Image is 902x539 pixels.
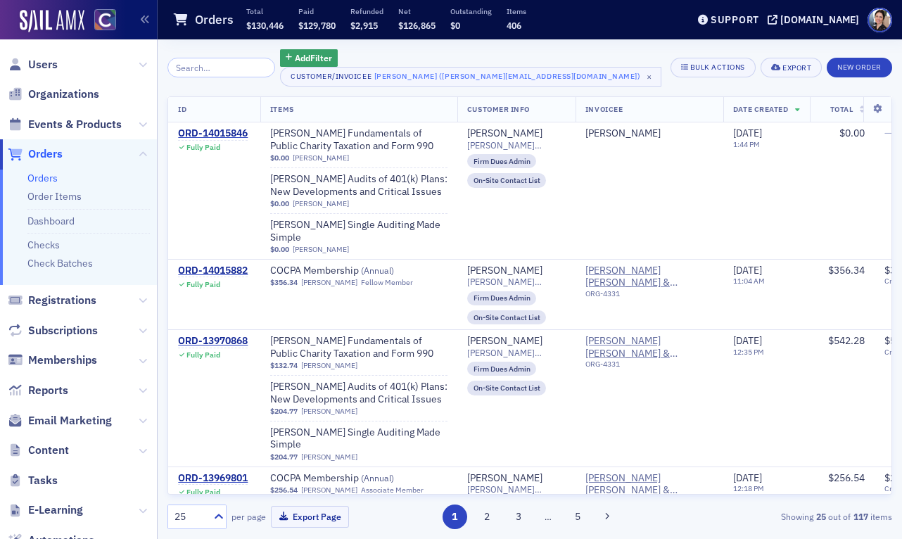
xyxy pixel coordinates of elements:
[467,362,537,376] div: Firm Dues Admin
[467,104,530,114] span: Customer Info
[450,6,492,16] p: Outstanding
[270,278,298,287] span: $356.34
[467,140,566,151] span: [PERSON_NAME][EMAIL_ADDRESS][DOMAIN_NAME]
[84,9,116,33] a: View Homepage
[178,265,248,277] div: ORD-14015882
[178,127,248,140] a: ORD-14015846
[28,146,63,162] span: Orders
[361,265,394,276] span: ( Annual )
[271,506,349,528] button: Export Page
[291,72,371,81] div: Customer/Invoicee
[585,265,713,303] span: Kundinger Corder & Montoya PC
[450,20,460,31] span: $0
[178,104,186,114] span: ID
[94,9,116,31] img: SailAMX
[828,471,865,484] span: $256.54
[8,502,83,518] a: E-Learning
[467,310,547,324] div: On-Site Contact List
[8,293,96,308] a: Registrations
[178,472,248,485] a: ORD-13969801
[827,58,892,77] button: New Order
[361,486,424,495] div: Associate Member
[270,407,298,416] span: $204.77
[8,473,58,488] a: Tasks
[398,6,436,16] p: Net
[270,245,289,254] span: $0.00
[585,127,661,140] a: [PERSON_NAME]
[538,510,558,523] span: …
[270,486,298,495] span: $256.54
[585,265,713,289] span: Kundinger Corder & Montoya PC
[270,173,447,198] span: Surgent's Audits of 401(k) Plans: New Developments and Critical Issues
[585,265,713,289] a: [PERSON_NAME] [PERSON_NAME] & [PERSON_NAME] PC
[467,127,542,140] a: [PERSON_NAME]
[828,334,865,347] span: $542.28
[174,509,205,524] div: 25
[280,67,661,87] button: Customer/Invoicee[PERSON_NAME] ([PERSON_NAME][EMAIL_ADDRESS][DOMAIN_NAME])×
[398,20,436,31] span: $126,865
[28,443,69,458] span: Content
[186,280,220,289] div: Fully Paid
[186,350,220,360] div: Fully Paid
[507,6,526,16] p: Items
[270,426,447,451] a: [PERSON_NAME] Single Auditing Made Simple
[301,407,357,416] a: [PERSON_NAME]
[186,488,220,497] div: Fully Paid
[374,69,641,83] div: [PERSON_NAME] ([PERSON_NAME][EMAIL_ADDRESS][DOMAIN_NAME])
[8,353,97,368] a: Memberships
[246,20,284,31] span: $130,446
[585,472,713,511] span: Kundinger Corder & Montoya PC
[507,505,531,529] button: 3
[270,472,447,485] span: COCPA Membership
[566,505,590,529] button: 5
[28,383,68,398] span: Reports
[270,219,447,243] a: [PERSON_NAME] Single Auditing Made Simple
[270,335,447,360] span: Surgent's Fundamentals of Public Charity Taxation and Form 990
[782,64,811,72] div: Export
[295,51,332,64] span: Add Filter
[270,381,447,405] a: [PERSON_NAME] Audits of 401(k) Plans: New Developments and Critical Issues
[28,323,98,338] span: Subscriptions
[8,117,122,132] a: Events & Products
[270,199,289,208] span: $0.00
[467,472,542,485] div: [PERSON_NAME]
[671,58,756,77] button: Bulk Actions
[298,20,336,31] span: $129,780
[27,172,58,184] a: Orders
[467,154,537,168] div: Firm Dues Admin
[443,505,467,529] button: 1
[28,117,122,132] span: Events & Products
[270,426,447,451] span: Surgent's Single Auditing Made Simple
[28,473,58,488] span: Tasks
[8,146,63,162] a: Orders
[270,361,298,370] span: $132.74
[585,127,713,140] span: Carole O'Hagan
[27,239,60,251] a: Checks
[20,10,84,32] a: SailAMX
[298,6,336,16] p: Paid
[28,57,58,72] span: Users
[884,127,892,139] span: —
[270,219,447,243] span: Surgent's Single Auditing Made Simple
[585,335,713,360] span: Kundinger Corder & Montoya PC
[733,139,760,149] time: 1:44 PM
[195,11,234,28] h1: Orders
[178,335,248,348] a: ORD-13970868
[761,58,822,77] button: Export
[28,353,97,368] span: Memberships
[467,381,547,395] div: On-Site Contact List
[350,6,383,16] p: Refunded
[270,173,447,198] a: [PERSON_NAME] Audits of 401(k) Plans: New Developments and Critical Issues
[8,383,68,398] a: Reports
[270,127,447,152] span: Surgent's Fundamentals of Public Charity Taxation and Form 990
[851,510,870,523] strong: 117
[270,265,447,277] a: COCPA Membership (Annual)
[585,472,713,497] a: [PERSON_NAME] [PERSON_NAME] & [PERSON_NAME] PC
[231,510,266,523] label: per page
[301,452,357,462] a: [PERSON_NAME]
[301,361,357,370] a: [PERSON_NAME]
[733,347,764,357] time: 12:35 PM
